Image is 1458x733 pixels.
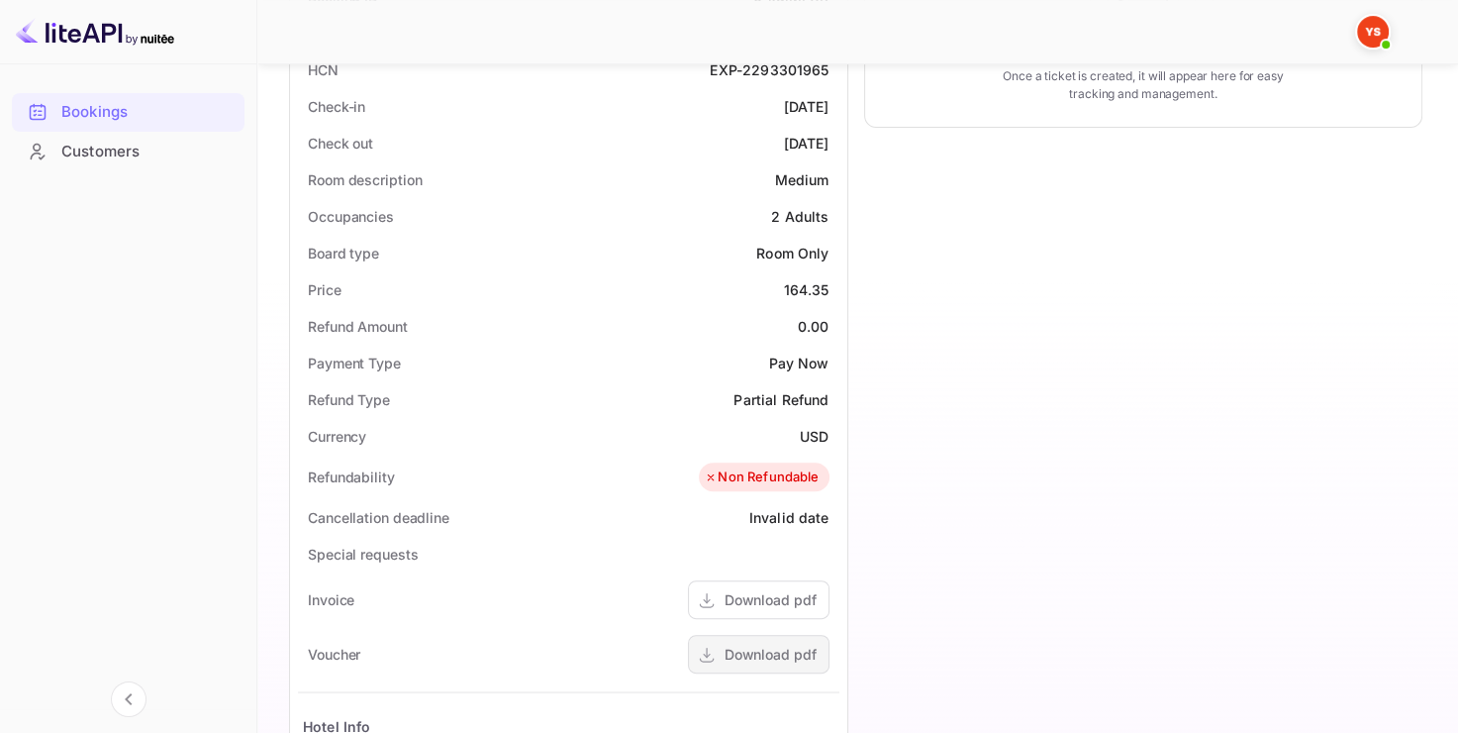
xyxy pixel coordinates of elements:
[756,243,828,263] div: Room Only
[308,59,339,80] div: HCN
[308,589,354,610] div: Invoice
[775,169,829,190] div: Medium
[16,16,174,48] img: LiteAPI logo
[784,279,829,300] div: 164.35
[308,279,341,300] div: Price
[308,206,394,227] div: Occupancies
[308,316,408,337] div: Refund Amount
[771,206,828,227] div: 2 Adults
[800,426,828,447] div: USD
[61,101,235,124] div: Bookings
[308,544,418,565] div: Special requests
[733,389,828,410] div: Partial Refund
[308,389,390,410] div: Refund Type
[725,644,817,665] div: Download pdf
[12,133,244,171] div: Customers
[784,133,829,154] div: [DATE]
[994,67,1292,103] p: Once a ticket is created, it will appear here for easy tracking and management.
[12,133,244,169] a: Customers
[798,316,829,337] div: 0.00
[308,133,373,154] div: Check out
[308,644,360,665] div: Voucher
[12,93,244,130] a: Bookings
[308,426,366,447] div: Currency
[12,93,244,132] div: Bookings
[1357,16,1389,48] img: Yandex Support
[749,507,829,528] div: Invalid date
[710,59,828,80] div: EXP-2293301965
[768,353,828,373] div: Pay Now
[111,681,146,717] button: Collapse navigation
[308,243,379,263] div: Board type
[308,353,401,373] div: Payment Type
[308,467,395,487] div: Refundability
[704,468,819,487] div: Non Refundable
[725,589,817,610] div: Download pdf
[784,96,829,117] div: [DATE]
[308,507,449,528] div: Cancellation deadline
[61,141,235,163] div: Customers
[308,96,365,117] div: Check-in
[308,169,422,190] div: Room description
